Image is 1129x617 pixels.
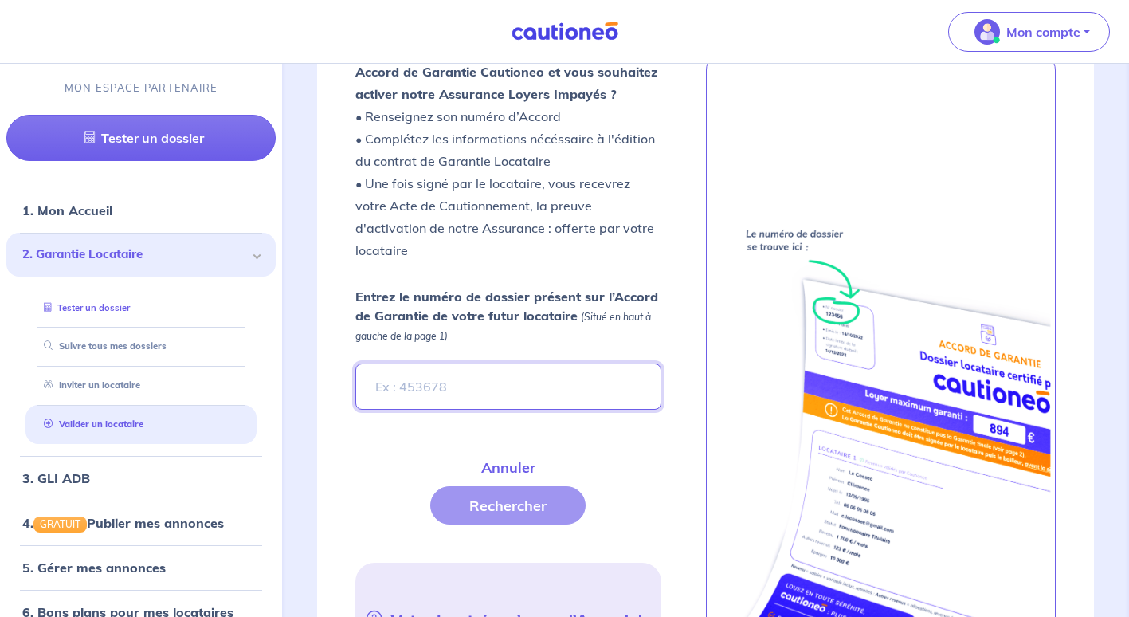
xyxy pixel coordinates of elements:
div: 3. GLI ADB [6,462,276,494]
a: 5. Gérer mes annonces [22,560,166,576]
a: 1. Mon Accueil [22,203,112,219]
strong: Vous avez retenu un candidat locataire avec un Accord de Garantie Cautioneo et vous souhaitez act... [355,41,657,102]
div: 1. Mon Accueil [6,195,276,227]
div: Inviter un locataire [25,373,257,399]
button: Annuler [442,448,574,486]
span: 2. Garantie Locataire [22,246,248,265]
a: Tester un dossier [37,302,130,313]
a: Valider un locataire [37,419,143,430]
a: 4.GRATUITPublier mes annonces [22,515,224,531]
input: Ex : 453678 [355,364,661,410]
img: illu_account_valid_menu.svg [974,19,1000,45]
a: Tester un dossier [6,116,276,162]
div: Tester un dossier [25,295,257,321]
button: illu_account_valid_menu.svgMon compte [948,12,1110,52]
a: Suivre tous mes dossiers [37,341,167,352]
div: 5. Gérer mes annonces [6,552,276,584]
a: 3. GLI ADB [22,470,90,486]
div: 4.GRATUITPublier mes annonces [6,507,276,539]
a: Inviter un locataire [37,380,140,391]
em: (Situé en haut à gauche de la page 1) [355,311,651,342]
div: Valider un locataire [25,411,257,438]
img: Cautioneo [505,22,625,41]
strong: Entrez le numéro de dossier présent sur l’Accord de Garantie de votre futur locataire [355,289,658,324]
p: Mon compte [1006,22,1080,41]
div: 2. Garantie Locataire [6,234,276,277]
p: • Renseignez son numéro d’Accord • Complétez les informations nécéssaire à l'édition du contrat d... [355,38,661,261]
div: Suivre tous mes dossiers [25,334,257,360]
p: MON ESPACE PARTENAIRE [65,81,218,96]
